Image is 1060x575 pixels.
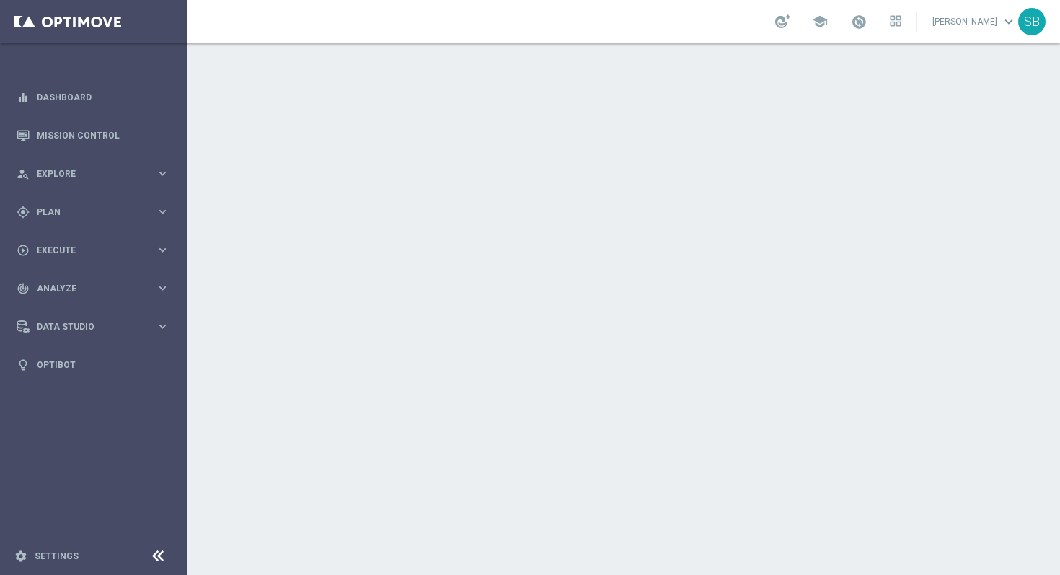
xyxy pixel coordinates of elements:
[16,206,170,218] button: gps_fixed Plan keyboard_arrow_right
[156,281,169,295] i: keyboard_arrow_right
[17,320,156,333] div: Data Studio
[17,167,30,180] i: person_search
[16,283,170,294] button: track_changes Analyze keyboard_arrow_right
[17,91,30,104] i: equalizer
[156,205,169,219] i: keyboard_arrow_right
[16,130,170,141] button: Mission Control
[17,282,30,295] i: track_changes
[37,78,169,116] a: Dashboard
[17,116,169,154] div: Mission Control
[156,320,169,333] i: keyboard_arrow_right
[37,246,156,255] span: Execute
[17,244,30,257] i: play_circle_outline
[14,550,27,563] i: settings
[16,168,170,180] button: person_search Explore keyboard_arrow_right
[16,359,170,371] button: lightbulb Optibot
[37,116,169,154] a: Mission Control
[37,208,156,216] span: Plan
[17,282,156,295] div: Analyze
[156,167,169,180] i: keyboard_arrow_right
[1018,8,1046,35] div: SB
[1001,14,1017,30] span: keyboard_arrow_down
[17,346,169,384] div: Optibot
[812,14,828,30] span: school
[37,170,156,178] span: Explore
[17,206,30,219] i: gps_fixed
[17,206,156,219] div: Plan
[931,11,1018,32] a: [PERSON_NAME]keyboard_arrow_down
[17,78,169,116] div: Dashboard
[17,244,156,257] div: Execute
[37,346,169,384] a: Optibot
[156,243,169,257] i: keyboard_arrow_right
[17,359,30,372] i: lightbulb
[16,245,170,256] button: play_circle_outline Execute keyboard_arrow_right
[17,167,156,180] div: Explore
[37,284,156,293] span: Analyze
[16,92,170,103] button: equalizer Dashboard
[16,321,170,333] button: Data Studio keyboard_arrow_right
[35,552,79,561] a: Settings
[37,322,156,331] span: Data Studio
